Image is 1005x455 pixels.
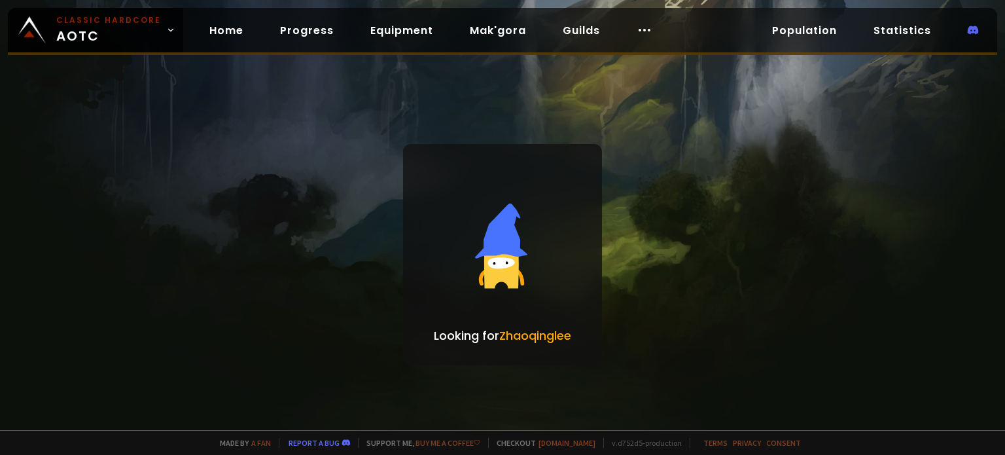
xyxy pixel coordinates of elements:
a: Privacy [733,438,761,448]
a: Consent [766,438,801,448]
a: [DOMAIN_NAME] [538,438,595,448]
small: Classic Hardcore [56,14,161,26]
a: a fan [251,438,271,448]
a: Population [762,17,847,44]
span: Support me, [358,438,480,448]
a: Classic HardcoreAOTC [8,8,183,52]
a: Equipment [360,17,444,44]
a: Progress [270,17,344,44]
a: Report a bug [289,438,340,448]
p: Looking for [434,327,571,344]
span: AOTC [56,14,161,46]
span: v. d752d5 - production [603,438,682,448]
span: Zhaoqinglee [499,327,571,344]
a: Statistics [863,17,942,44]
span: Made by [212,438,271,448]
a: Mak'gora [459,17,537,44]
a: Home [199,17,254,44]
a: Guilds [552,17,610,44]
a: Buy me a coffee [415,438,480,448]
a: Terms [703,438,728,448]
span: Checkout [488,438,595,448]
